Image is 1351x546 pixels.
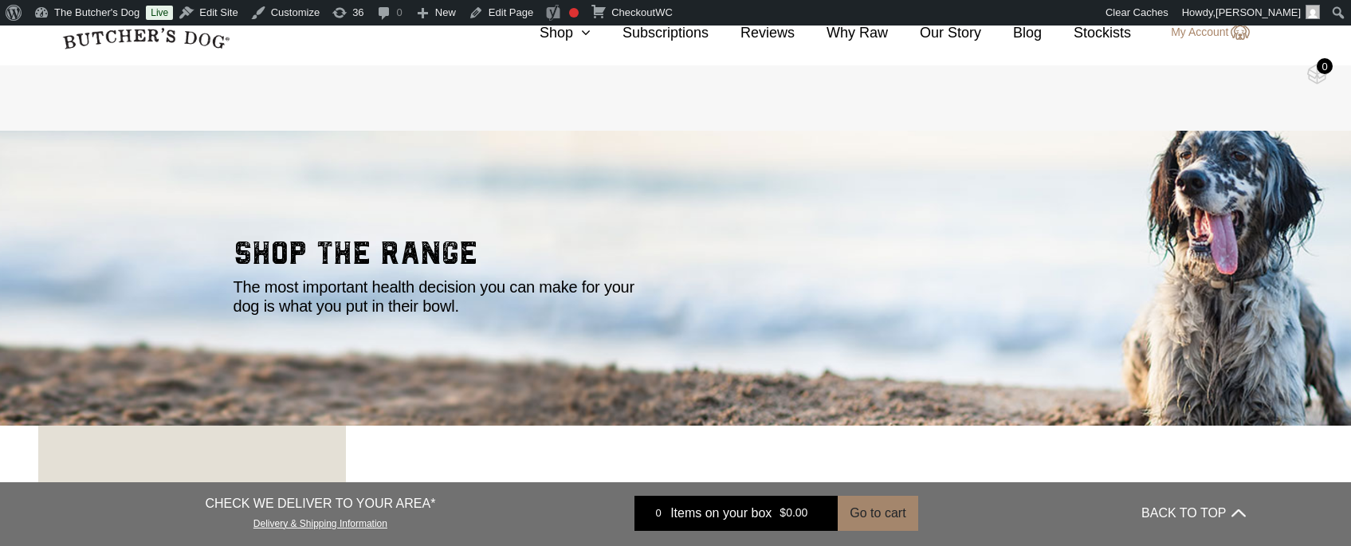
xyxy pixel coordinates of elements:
[1141,494,1245,532] button: BACK TO TOP
[1155,23,1249,42] a: My Account
[795,22,888,44] a: Why Raw
[234,238,1118,277] h2: shop the range
[1307,64,1327,84] img: TBD_Cart-Empty.png
[709,22,795,44] a: Reviews
[646,505,670,521] div: 0
[634,496,838,531] a: 0 Items on your box $0.00
[253,514,387,529] a: Delivery & Shipping Information
[780,507,786,520] span: $
[508,22,591,44] a: Shop
[146,6,173,20] a: Live
[981,22,1042,44] a: Blog
[205,494,435,513] p: CHECK WE DELIVER TO YOUR AREA*
[838,496,917,531] button: Go to cart
[591,22,709,44] a: Subscriptions
[38,426,346,499] h4: FILTER PRODUCTS
[780,507,807,520] bdi: 0.00
[888,22,981,44] a: Our Story
[1042,22,1131,44] a: Stockists
[1216,6,1301,18] span: [PERSON_NAME]
[1317,58,1333,74] div: 0
[234,277,656,316] p: The most important health decision you can make for your dog is what you put in their bowl.
[670,504,772,523] span: Items on your box
[569,8,579,18] div: Focus keyphrase not set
